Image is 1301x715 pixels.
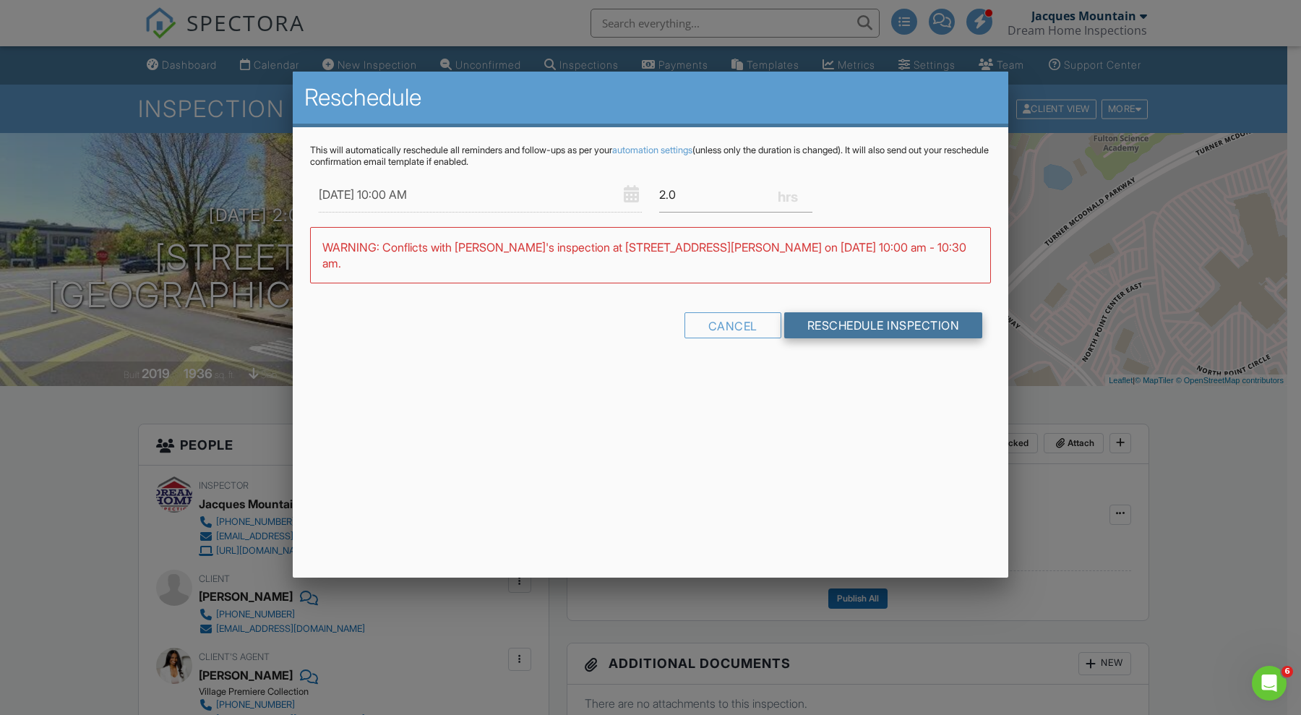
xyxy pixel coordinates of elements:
a: automation settings [612,145,692,155]
iframe: Intercom live chat [1252,666,1287,701]
input: Reschedule Inspection [784,312,983,338]
div: Cancel [684,312,781,338]
h2: Reschedule [304,83,997,112]
div: WARNING: Conflicts with [PERSON_NAME]'s inspection at [STREET_ADDRESS][PERSON_NAME] on [DATE] 10:... [310,227,991,284]
p: This will automatically reschedule all reminders and follow-ups as per your (unless only the dura... [310,145,991,168]
span: 6 [1281,666,1293,677]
